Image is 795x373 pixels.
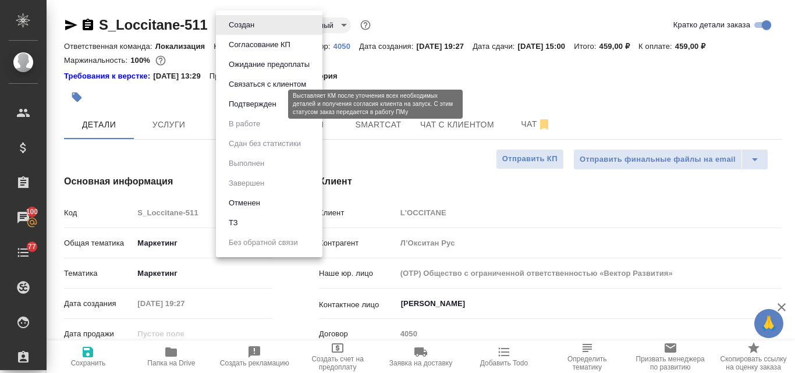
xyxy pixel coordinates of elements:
button: Завершен [225,177,268,190]
button: Без обратной связи [225,236,301,249]
button: ТЗ [225,216,242,229]
button: В работе [225,118,264,130]
button: Согласование КП [225,38,294,51]
button: Связаться с клиентом [225,78,310,91]
button: Сдан без статистики [225,137,304,150]
button: Подтвержден [225,98,280,111]
button: Выполнен [225,157,268,170]
button: Отменен [225,197,264,209]
button: Ожидание предоплаты [225,58,313,71]
button: Создан [225,19,258,31]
